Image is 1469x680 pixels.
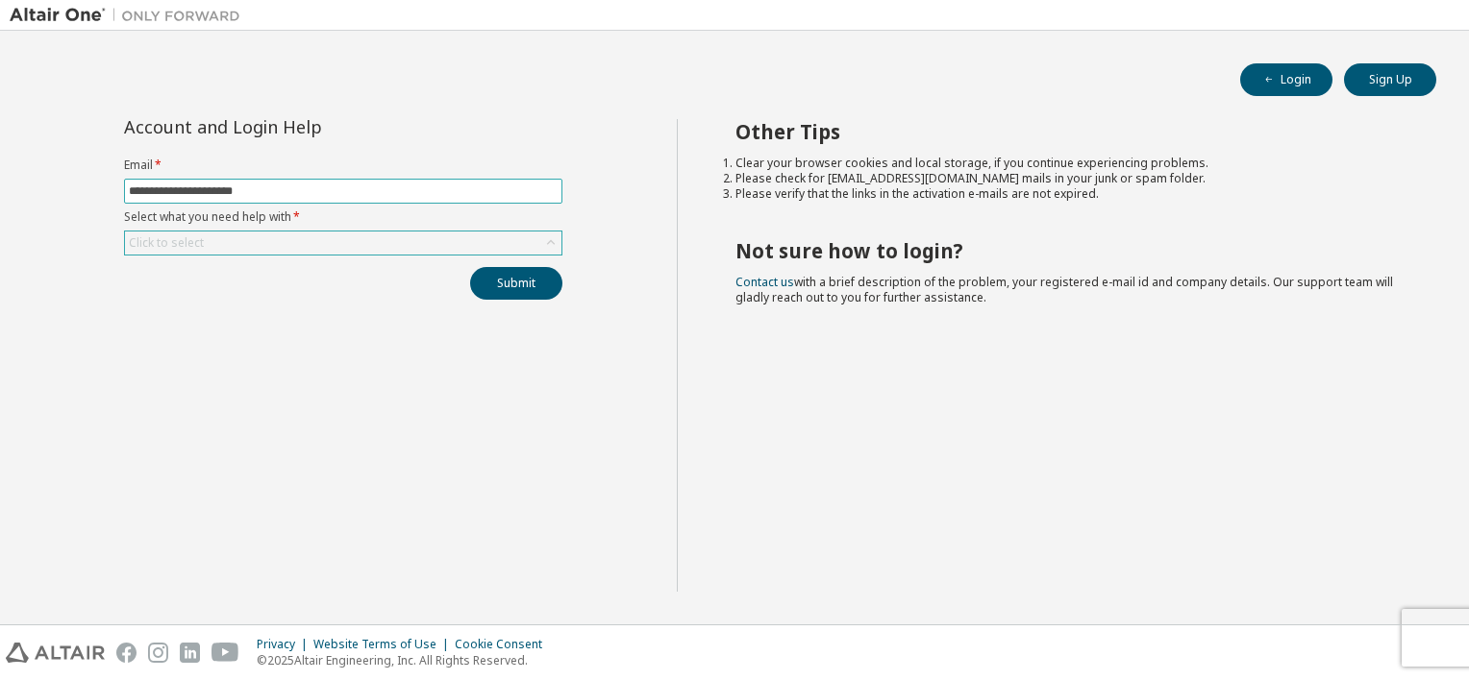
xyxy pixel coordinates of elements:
[313,637,455,652] div: Website Terms of Use
[180,643,200,663] img: linkedin.svg
[129,235,204,251] div: Click to select
[1240,63,1332,96] button: Login
[257,652,554,668] p: © 2025 Altair Engineering, Inc. All Rights Reserved.
[455,637,554,652] div: Cookie Consent
[735,274,1393,305] span: with a brief description of the problem, your registered e-mail id and company details. Our suppo...
[735,171,1403,186] li: Please check for [EMAIL_ADDRESS][DOMAIN_NAME] mails in your junk or spam folder.
[470,267,562,300] button: Submit
[735,156,1403,171] li: Clear your browser cookies and local storage, if you continue experiencing problems.
[257,637,313,652] div: Privacy
[735,238,1403,263] h2: Not sure how to login?
[124,119,475,134] div: Account and Login Help
[6,643,105,663] img: altair_logo.svg
[125,231,561,255] div: Click to select
[735,274,794,290] a: Contact us
[124,209,562,225] label: Select what you need help with
[1344,63,1436,96] button: Sign Up
[10,6,250,25] img: Altair One
[116,643,137,663] img: facebook.svg
[212,643,239,663] img: youtube.svg
[735,119,1403,144] h2: Other Tips
[735,186,1403,202] li: Please verify that the links in the activation e-mails are not expired.
[124,158,562,173] label: Email
[148,643,168,663] img: instagram.svg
